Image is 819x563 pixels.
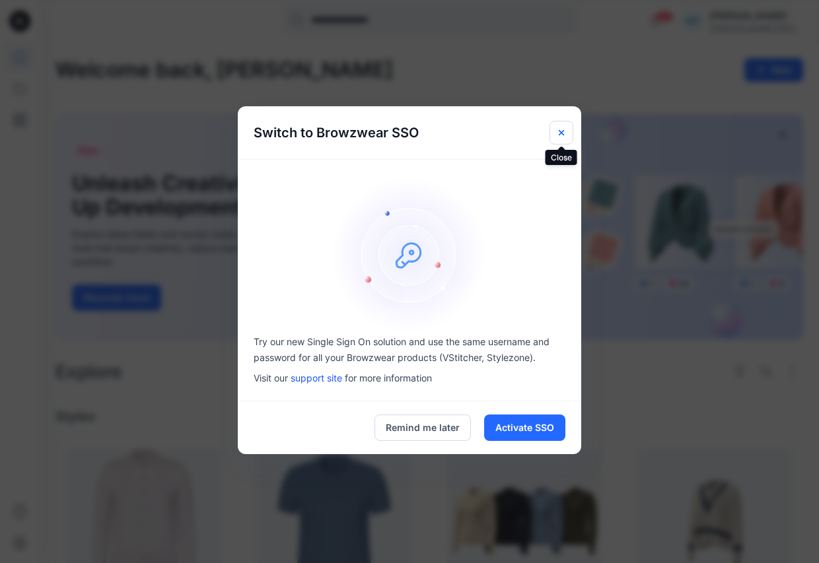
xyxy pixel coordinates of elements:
[330,176,489,334] img: onboarding-sz2.46497b1a466840e1406823e529e1e164.svg
[374,414,471,441] button: Remind me later
[254,334,565,366] p: Try our new Single Sign On solution and use the same username and password for all your Browzwear...
[550,121,573,145] button: Close
[291,372,342,383] a: support site
[238,106,435,159] h5: Switch to Browzwear SSO
[484,414,565,441] button: Activate SSO
[254,371,565,385] p: Visit our for more information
